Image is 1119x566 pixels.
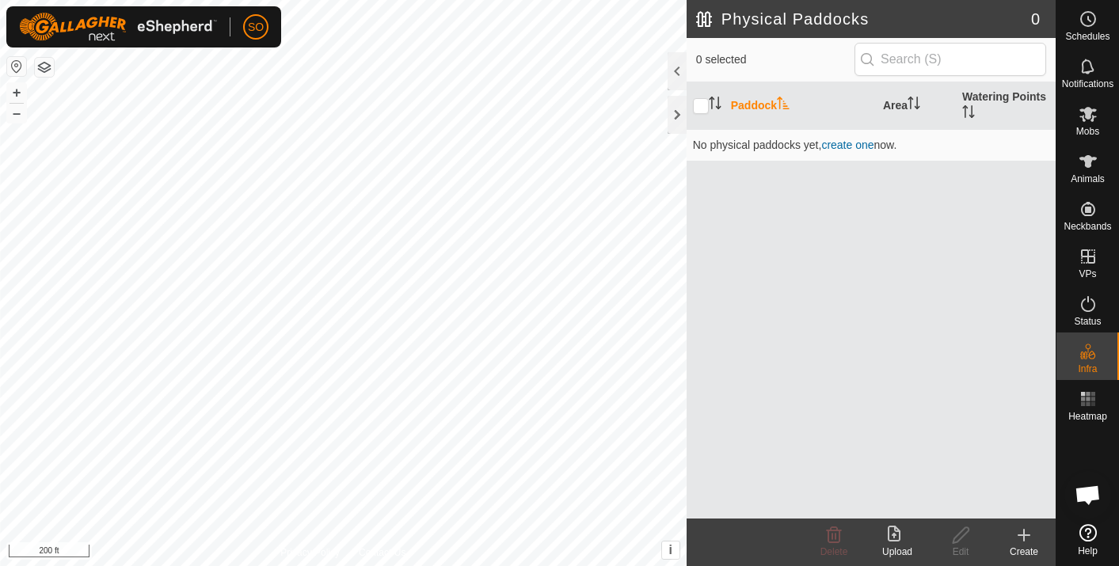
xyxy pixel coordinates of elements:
[1068,412,1107,421] span: Heatmap
[1078,546,1098,556] span: Help
[777,99,790,112] p-sorticon: Activate to sort
[709,99,721,112] p-sorticon: Activate to sort
[7,104,26,123] button: –
[280,545,340,560] a: Privacy Policy
[668,543,672,557] span: i
[877,82,956,130] th: Area
[1071,174,1105,184] span: Animals
[662,541,679,559] button: i
[820,546,848,557] span: Delete
[359,545,405,560] a: Contact Us
[956,82,1056,130] th: Watering Points
[866,545,929,559] div: Upload
[1065,32,1109,41] span: Schedules
[1079,269,1096,279] span: VPs
[696,9,1031,28] h2: Physical Paddocks
[7,57,26,76] button: Reset Map
[19,13,217,41] img: Gallagher Logo
[908,99,920,112] p-sorticon: Activate to sort
[1064,222,1111,231] span: Neckbands
[7,83,26,102] button: +
[35,58,54,77] button: Map Layers
[992,545,1056,559] div: Create
[725,82,877,130] th: Paddock
[929,545,992,559] div: Edit
[696,51,854,68] span: 0 selected
[687,129,1056,161] td: No physical paddocks yet
[821,139,874,151] span: create one
[1056,518,1119,562] a: Help
[1031,7,1040,31] span: 0
[1076,127,1099,136] span: Mobs
[1064,471,1112,519] div: Open chat
[1078,364,1097,374] span: Infra
[1074,317,1101,326] span: Status
[962,108,975,120] p-sorticon: Activate to sort
[818,139,896,151] span: , now.
[248,19,264,36] span: SO
[854,43,1046,76] input: Search (S)
[1062,79,1113,89] span: Notifications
